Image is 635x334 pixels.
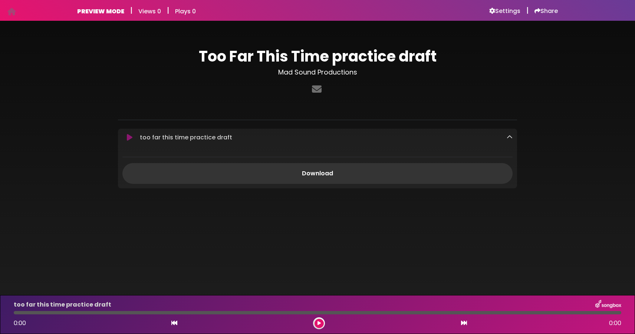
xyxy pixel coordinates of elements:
h1: Too Far This Time practice draft [118,47,517,65]
a: Share [534,7,558,15]
h5: | [167,6,169,15]
a: Settings [489,7,520,15]
h5: | [526,6,529,15]
p: too far this time practice draft [140,133,232,142]
h6: Plays 0 [175,8,196,15]
h3: Mad Sound Productions [118,68,517,76]
a: Download [122,163,513,184]
h6: Views 0 [138,8,161,15]
h5: | [130,6,132,15]
h6: PREVIEW MODE [77,8,124,15]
